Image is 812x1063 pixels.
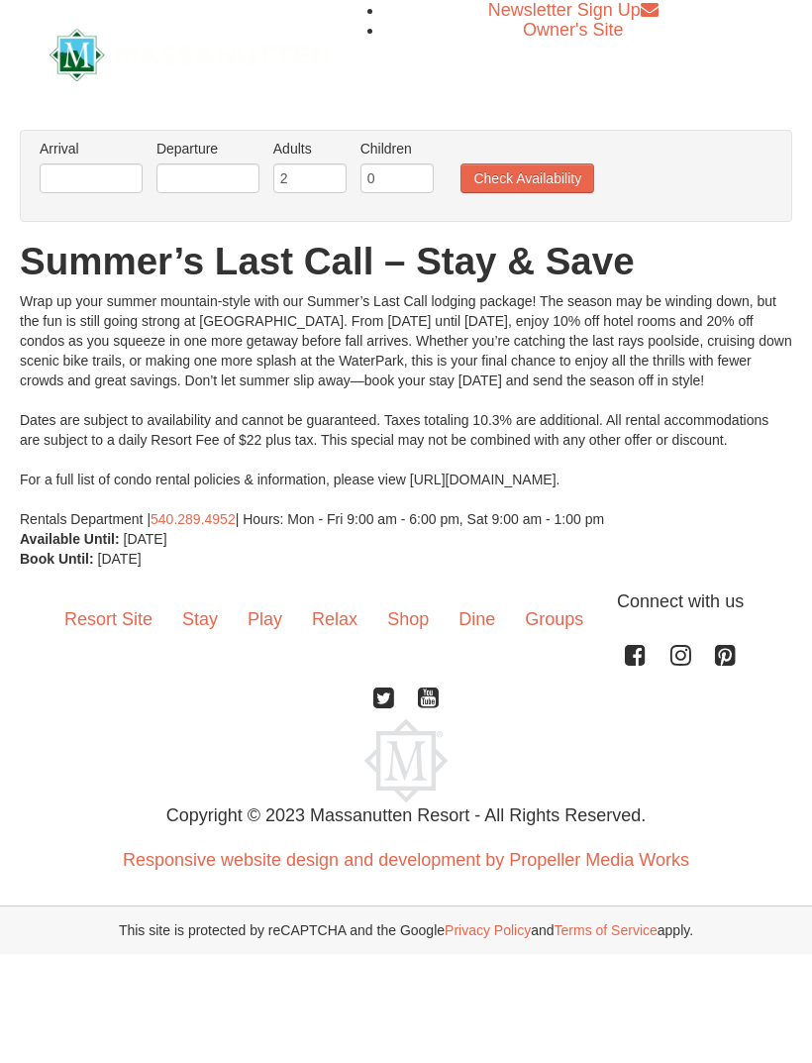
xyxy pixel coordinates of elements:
[20,291,792,529] div: Wrap up your summer mountain-style with our Summer’s Last Call lodging package! The season may be...
[364,719,448,802] img: Massanutten Resort Logo
[297,588,372,650] a: Relax
[20,551,94,567] strong: Book Until:
[372,588,444,650] a: Shop
[50,29,330,75] a: Massanutten Resort
[50,588,167,650] a: Resort Site
[50,29,330,82] img: Massanutten Resort Logo
[119,920,693,940] span: This site is protected by reCAPTCHA and the Google and apply.
[233,588,297,650] a: Play
[523,20,623,40] a: Owner's Site
[123,850,689,870] a: Responsive website design and development by Propeller Media Works
[555,922,658,938] a: Terms of Service
[98,551,142,567] span: [DATE]
[167,588,233,650] a: Stay
[35,802,777,829] p: Copyright © 2023 Massanutten Resort - All Rights Reserved.
[460,163,594,193] button: Check Availability
[20,531,120,547] strong: Available Until:
[20,242,792,281] h1: Summer’s Last Call – Stay & Save
[156,139,259,159] label: Departure
[444,588,510,650] a: Dine
[124,531,167,547] span: [DATE]
[273,139,347,159] label: Adults
[445,922,531,938] a: Privacy Policy
[510,588,598,650] a: Groups
[40,139,143,159] label: Arrival
[360,139,434,159] label: Children
[151,511,236,527] a: 540.289.4952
